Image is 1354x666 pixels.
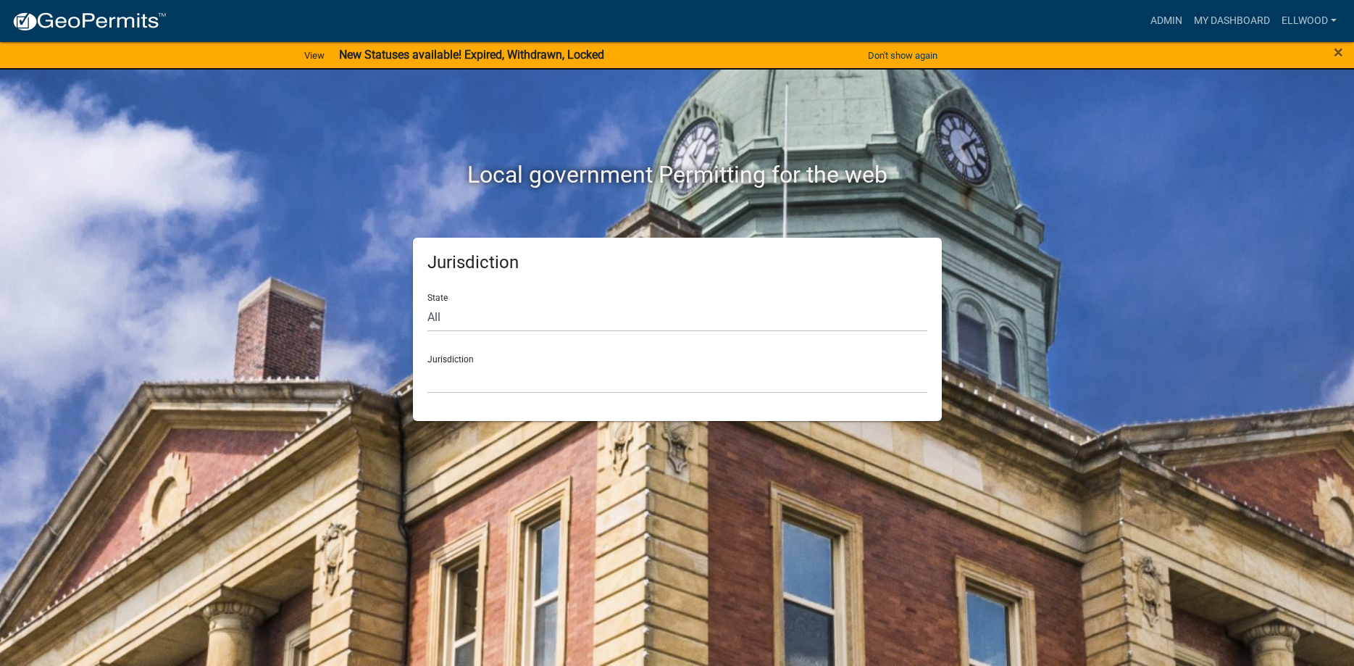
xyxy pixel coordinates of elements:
span: × [1334,42,1343,62]
a: View [298,43,330,67]
button: Don't show again [862,43,943,67]
h2: Local government Permitting for the web [275,161,1079,188]
strong: New Statuses available! Expired, Withdrawn, Locked [339,48,604,62]
a: Ellwood [1276,7,1342,35]
a: My Dashboard [1188,7,1276,35]
a: Admin [1145,7,1188,35]
h5: Jurisdiction [427,252,927,273]
button: Close [1334,43,1343,61]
